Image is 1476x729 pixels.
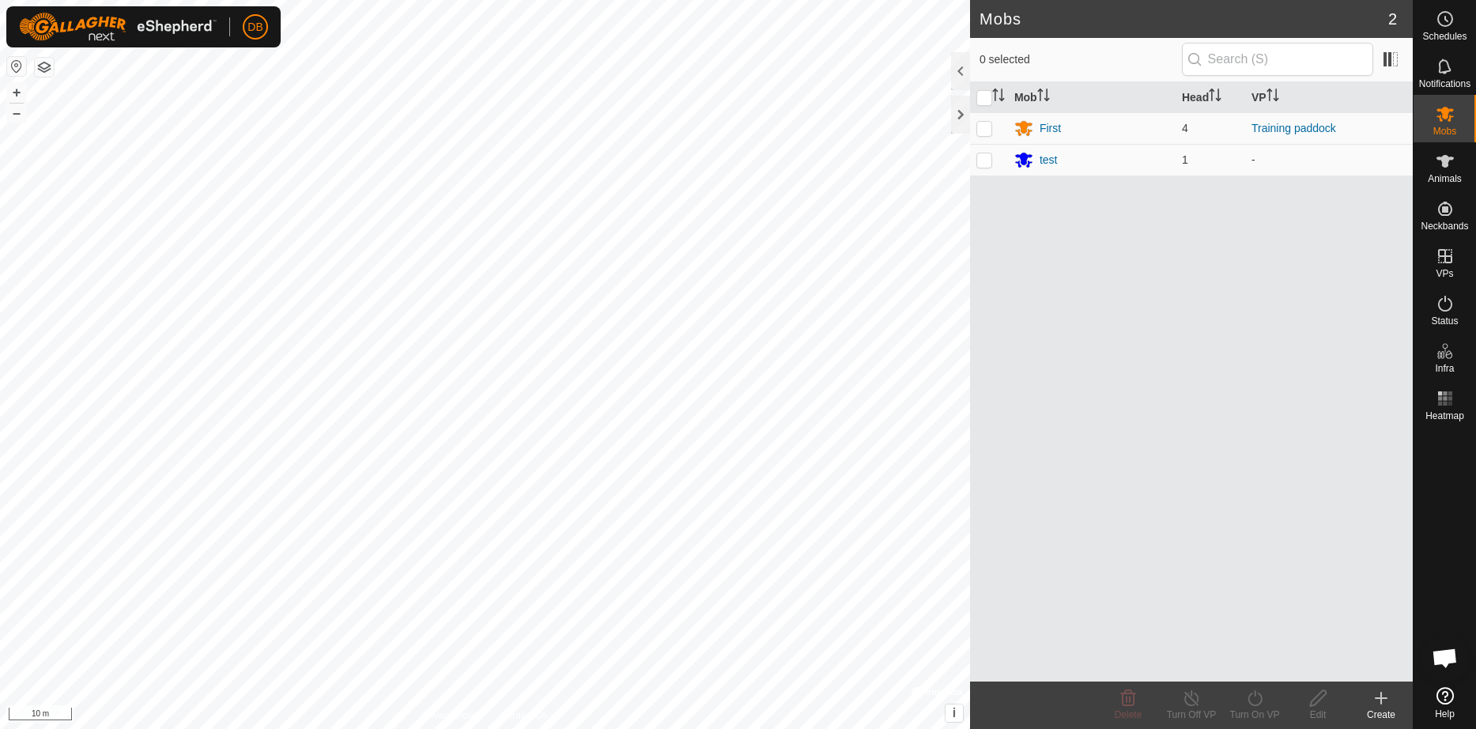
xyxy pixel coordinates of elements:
th: Mob [1008,82,1176,113]
p-sorticon: Activate to sort [1037,91,1050,104]
div: Edit [1286,708,1350,722]
div: First [1040,120,1061,137]
div: Open chat [1421,634,1469,682]
span: Animals [1428,174,1462,183]
img: Gallagher Logo [19,13,217,41]
span: 0 selected [980,51,1182,68]
a: Contact Us [500,708,547,723]
span: Help [1435,709,1455,719]
p-sorticon: Activate to sort [1266,91,1279,104]
span: 1 [1182,153,1188,166]
a: Training paddock [1251,122,1336,134]
th: VP [1245,82,1413,113]
span: VPs [1436,269,1453,278]
span: Mobs [1433,127,1456,136]
span: Delete [1115,709,1142,720]
span: 4 [1182,122,1188,134]
span: Infra [1435,364,1454,373]
button: – [7,104,26,123]
span: DB [247,19,262,36]
a: Help [1414,681,1476,725]
div: Turn On VP [1223,708,1286,722]
span: i [953,706,956,720]
button: + [7,83,26,102]
th: Head [1176,82,1245,113]
input: Search (S) [1182,43,1373,76]
div: Turn Off VP [1160,708,1223,722]
span: Status [1431,316,1458,326]
p-sorticon: Activate to sort [1209,91,1221,104]
button: Map Layers [35,58,54,77]
div: Create [1350,708,1413,722]
td: - [1245,144,1413,176]
a: Privacy Policy [422,708,481,723]
span: Notifications [1419,79,1470,89]
button: i [946,704,963,722]
span: Neckbands [1421,221,1468,231]
span: Schedules [1422,32,1467,41]
span: Heatmap [1425,411,1464,421]
p-sorticon: Activate to sort [992,91,1005,104]
h2: Mobs [980,9,1388,28]
button: Reset Map [7,57,26,76]
div: test [1040,152,1058,168]
span: 2 [1388,7,1397,31]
